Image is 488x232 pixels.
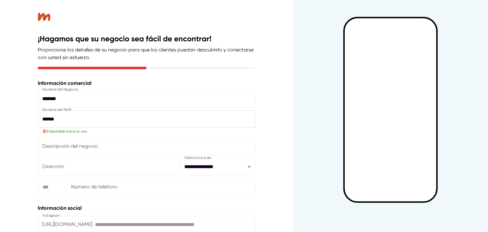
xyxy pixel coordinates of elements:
[345,18,436,201] iframe: Mobile Preview
[42,221,92,229] p: [URL][DOMAIN_NAME]
[38,79,255,87] p: Información comercial
[42,130,88,133] span: 🎉 Disponible para su uso .
[38,34,255,44] h2: ¡Hagamos que su negocio sea fácil de encontrar!
[38,46,255,62] p: Proporcione los detalles de su negocio para que los clientes puedan descubrirlo y conectarse con ...
[38,204,255,212] p: Información social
